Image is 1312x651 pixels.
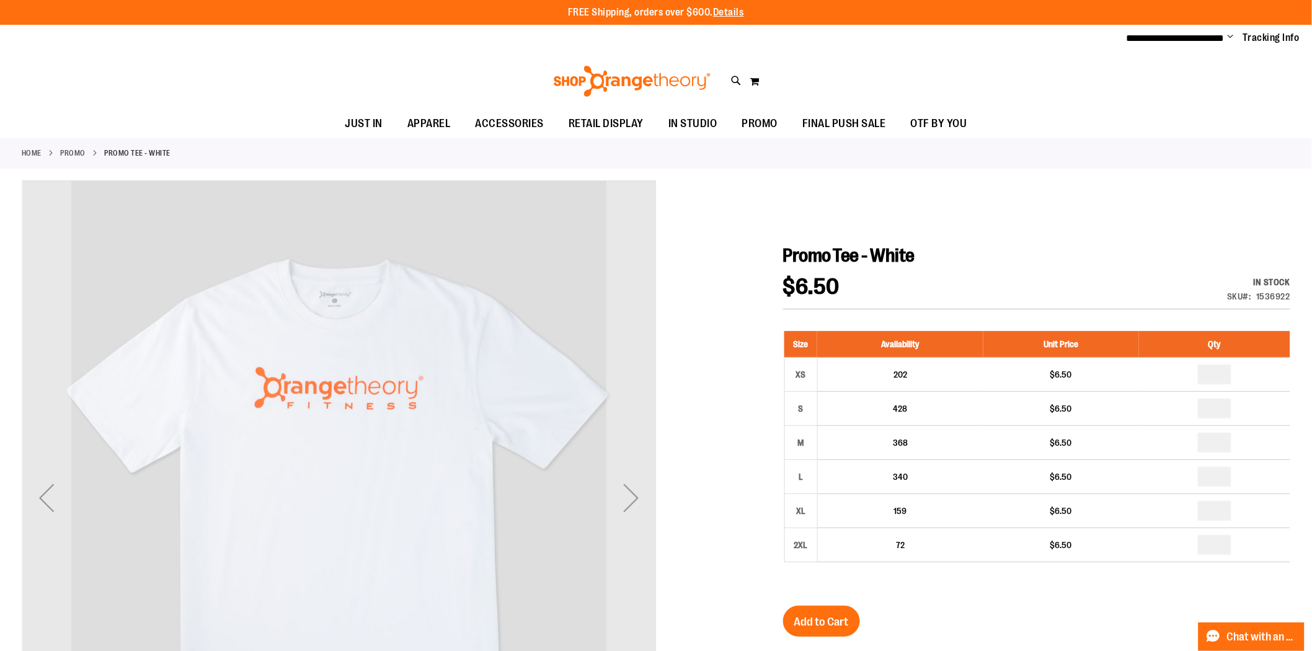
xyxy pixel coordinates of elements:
[556,110,656,138] a: RETAIL DISPLAY
[668,110,717,138] span: IN STUDIO
[61,148,86,159] a: PROMO
[1139,331,1290,358] th: Qty
[792,502,810,520] div: XL
[790,110,898,138] a: FINAL PUSH SALE
[333,110,396,138] a: JUST IN
[794,615,849,629] span: Add to Cart
[407,110,451,138] span: APPAREL
[893,472,908,482] span: 340
[894,506,907,516] span: 159
[569,110,644,138] span: RETAIL DISPLAY
[395,110,463,138] a: APPAREL
[345,110,383,138] span: JUST IN
[1228,276,1291,288] div: Availability
[990,471,1133,483] div: $6.50
[990,505,1133,517] div: $6.50
[911,110,967,138] span: OTF BY YOU
[105,148,171,159] strong: Promo Tee - White
[983,331,1139,358] th: Unit Price
[893,370,907,379] span: 202
[783,274,840,299] span: $6.50
[1199,622,1305,651] button: Chat with an Expert
[898,110,980,138] a: OTF BY YOU
[730,110,791,138] a: PROMO
[1227,631,1297,643] span: Chat with an Expert
[713,7,744,18] a: Details
[990,436,1133,449] div: $6.50
[1228,276,1291,288] div: In stock
[463,110,557,138] a: ACCESSORIES
[1228,291,1252,301] strong: SKU
[792,365,810,384] div: XS
[792,433,810,452] div: M
[22,148,42,159] a: Home
[792,536,810,554] div: 2XL
[896,540,905,550] span: 72
[893,404,908,414] span: 428
[802,110,886,138] span: FINAL PUSH SALE
[783,245,915,266] span: Promo Tee - White
[1228,32,1234,44] button: Account menu
[1243,31,1300,45] a: Tracking Info
[792,467,810,486] div: L
[792,399,810,418] div: S
[783,606,860,637] button: Add to Cart
[568,6,744,20] p: FREE Shipping, orders over $600.
[656,110,730,138] a: IN STUDIO
[990,539,1133,551] div: $6.50
[990,368,1133,381] div: $6.50
[552,66,712,97] img: Shop Orangetheory
[1257,290,1291,303] div: 1536922
[893,438,908,448] span: 368
[742,110,778,138] span: PROMO
[476,110,544,138] span: ACCESSORIES
[784,331,817,358] th: Size
[817,331,983,358] th: Availability
[990,402,1133,415] div: $6.50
